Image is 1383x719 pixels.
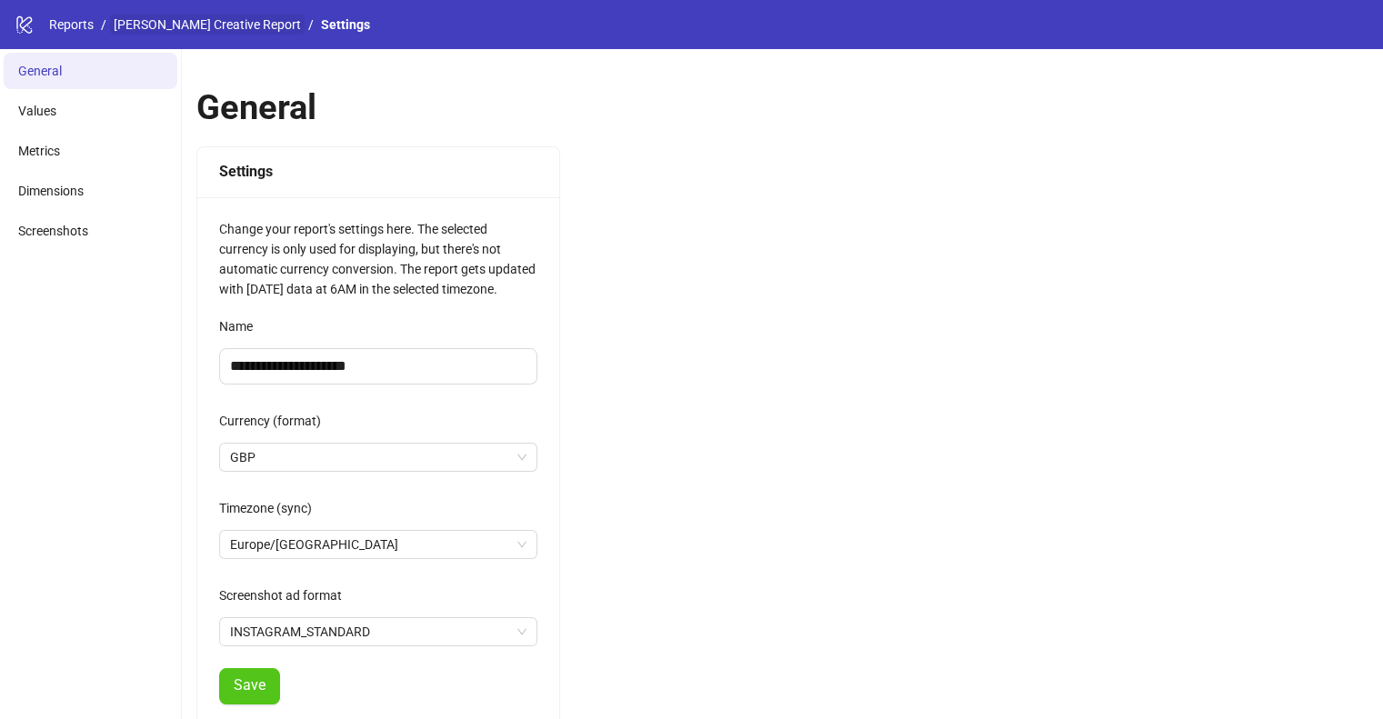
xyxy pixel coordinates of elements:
a: Reports [45,15,97,35]
span: Values [18,104,56,118]
span: Settings [321,17,370,32]
span: General [18,64,62,78]
input: Name [219,348,537,384]
span: GBP [230,444,526,471]
span: Save [234,677,266,694]
label: Timezone (sync) [219,494,324,523]
span: Dimensions [18,184,84,198]
span: Europe/London [230,531,526,558]
label: Name [219,312,265,341]
label: Currency (format) [219,406,333,435]
span: Screenshots [18,224,88,238]
li: / [308,15,314,35]
div: Settings [219,160,537,183]
h1: General [196,86,1368,128]
label: Screenshot ad format [219,581,354,610]
a: [PERSON_NAME] Creative Report [110,15,305,35]
span: Metrics [18,144,60,158]
div: Change your report's settings here. The selected currency is only used for displaying, but there'... [219,219,537,299]
li: / [101,15,106,35]
button: Save [219,668,280,704]
span: INSTAGRAM_STANDARD [230,618,526,645]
